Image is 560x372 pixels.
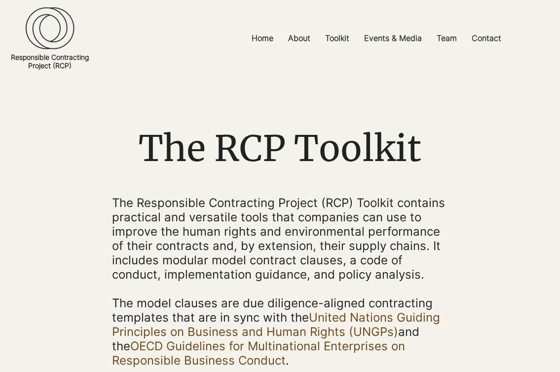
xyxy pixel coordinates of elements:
p: About [283,27,315,49]
a: Responsible ContractingProject (RCP) [11,53,89,70]
p: Contact [467,27,506,49]
a: United Nations Guiding Principles on Business and Human Rights (UNGPs) [112,310,440,339]
span: The RCP Toolkit [139,126,421,171]
a: Team [429,27,464,49]
a: Home [244,27,281,49]
span: The model clauses are due diligence-aligned contracting templates that are in sync with the and t... [112,296,440,368]
p: Events & Media [359,27,427,49]
p: Home [247,27,278,49]
p: Toolkit [320,27,354,49]
nav: Site [193,27,560,49]
p: Team [432,27,462,49]
a: Contact [464,27,509,49]
a: Toolkit [318,27,357,49]
a: OECD Guidelines for Multinational Enterprises on Responsible Business Conduct [112,339,405,368]
a: Events & Media [357,27,429,49]
a: About [281,27,318,49]
span: The Responsible Contracting Project (RCP) Toolkit contains practical and versatile tools that com... [112,196,445,282]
